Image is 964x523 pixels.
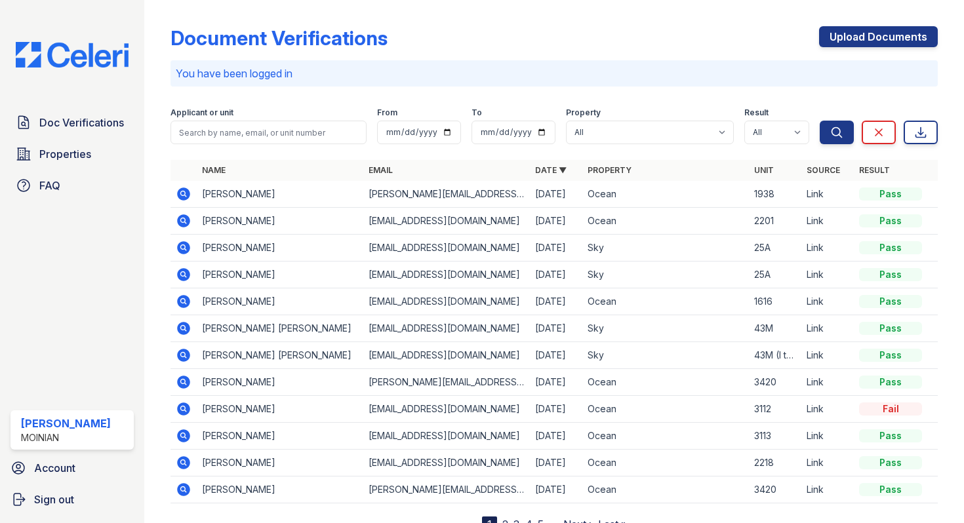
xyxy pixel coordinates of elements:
[859,322,922,335] div: Pass
[801,342,854,369] td: Link
[197,476,363,503] td: [PERSON_NAME]
[363,261,530,288] td: [EMAIL_ADDRESS][DOMAIN_NAME]
[801,181,854,208] td: Link
[377,107,397,118] label: From
[749,342,801,369] td: 43M (I think they gave me the wrong one; I’m applying for the studio in the corner)
[530,235,582,261] td: [DATE]
[10,141,134,167] a: Properties
[749,450,801,476] td: 2218
[749,235,801,261] td: 25A
[749,423,801,450] td: 3113
[171,26,388,50] div: Document Verifications
[801,450,854,476] td: Link
[530,181,582,208] td: [DATE]
[472,107,482,118] label: To
[749,288,801,315] td: 1616
[859,483,922,496] div: Pass
[859,376,922,389] div: Pass
[859,214,922,227] div: Pass
[363,342,530,369] td: [EMAIL_ADDRESS][DOMAIN_NAME]
[801,315,854,342] td: Link
[530,423,582,450] td: [DATE]
[530,369,582,396] td: [DATE]
[749,396,801,423] td: 3112
[749,476,801,503] td: 3420
[5,42,139,68] img: CE_Logo_Blue-a8612792a0a2168367f1c8372b55b34899dd931a85d93a1a3d3e32e68fde9ad4.png
[859,165,890,175] a: Result
[909,471,951,510] iframe: chat widget
[530,396,582,423] td: [DATE]
[859,187,922,201] div: Pass
[363,369,530,396] td: [PERSON_NAME][EMAIL_ADDRESS][DOMAIN_NAME]
[530,208,582,235] td: [DATE]
[363,476,530,503] td: [PERSON_NAME][EMAIL_ADDRESS][DOMAIN_NAME]
[202,165,226,175] a: Name
[197,450,363,476] td: [PERSON_NAME]
[39,115,124,130] span: Doc Verifications
[197,369,363,396] td: [PERSON_NAME]
[176,66,933,81] p: You have been logged in
[197,208,363,235] td: [PERSON_NAME]
[171,107,233,118] label: Applicant or unit
[859,241,922,254] div: Pass
[197,396,363,423] td: [PERSON_NAME]
[39,146,91,162] span: Properties
[749,261,801,288] td: 25A
[197,181,363,208] td: [PERSON_NAME]
[801,423,854,450] td: Link
[535,165,567,175] a: Date ▼
[197,288,363,315] td: [PERSON_NAME]
[530,261,582,288] td: [DATE]
[5,486,139,513] a: Sign out
[801,288,854,315] td: Link
[171,121,367,144] input: Search by name, email, or unit number
[859,429,922,442] div: Pass
[801,396,854,423] td: Link
[34,460,75,476] span: Account
[10,109,134,136] a: Doc Verifications
[859,456,922,469] div: Pass
[801,369,854,396] td: Link
[819,26,938,47] a: Upload Documents
[363,423,530,450] td: [EMAIL_ADDRESS][DOMAIN_NAME]
[582,369,749,396] td: Ocean
[530,315,582,342] td: [DATE]
[369,165,393,175] a: Email
[363,181,530,208] td: [PERSON_NAME][EMAIL_ADDRESS][DOMAIN_NAME]
[363,450,530,476] td: [EMAIL_ADDRESS][DOMAIN_NAME]
[582,476,749,503] td: Ocean
[363,208,530,235] td: [EMAIL_ADDRESS][DOMAIN_NAME]
[859,349,922,362] div: Pass
[363,315,530,342] td: [EMAIL_ADDRESS][DOMAIN_NAME]
[582,396,749,423] td: Ocean
[588,165,632,175] a: Property
[582,235,749,261] td: Sky
[582,208,749,235] td: Ocean
[5,455,139,481] a: Account
[39,178,60,193] span: FAQ
[197,423,363,450] td: [PERSON_NAME]
[582,423,749,450] td: Ocean
[749,369,801,396] td: 3420
[582,261,749,288] td: Sky
[363,235,530,261] td: [EMAIL_ADDRESS][DOMAIN_NAME]
[801,476,854,503] td: Link
[530,476,582,503] td: [DATE]
[749,315,801,342] td: 43M
[582,288,749,315] td: Ocean
[801,235,854,261] td: Link
[801,208,854,235] td: Link
[10,172,134,199] a: FAQ
[197,315,363,342] td: [PERSON_NAME] [PERSON_NAME]
[859,268,922,281] div: Pass
[566,107,601,118] label: Property
[859,295,922,308] div: Pass
[749,181,801,208] td: 1938
[197,261,363,288] td: [PERSON_NAME]
[530,288,582,315] td: [DATE]
[21,431,111,444] div: Moinian
[530,342,582,369] td: [DATE]
[582,342,749,369] td: Sky
[363,396,530,423] td: [EMAIL_ADDRESS][DOMAIN_NAME]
